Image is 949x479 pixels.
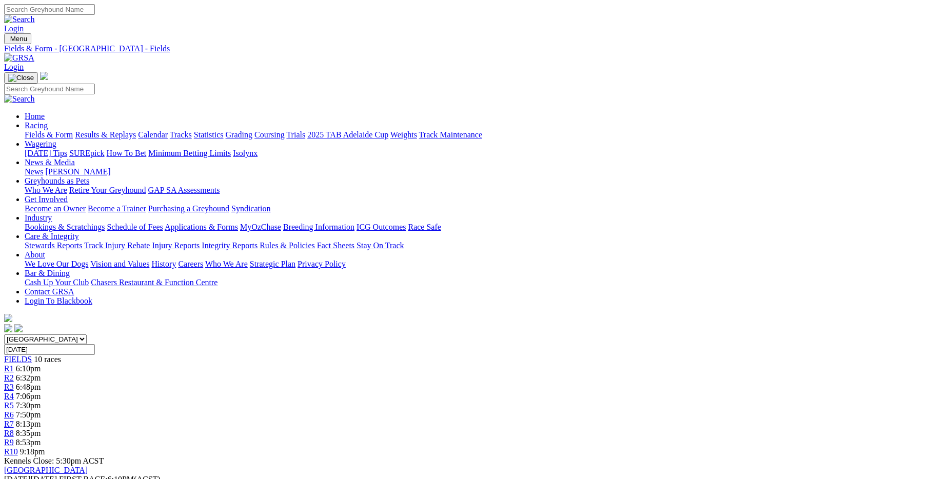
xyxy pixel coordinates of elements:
span: 7:06pm [16,392,41,401]
span: 6:48pm [16,383,41,391]
a: Wagering [25,139,56,148]
img: logo-grsa-white.png [40,72,48,80]
a: R1 [4,364,14,373]
a: R10 [4,447,18,456]
a: Trials [286,130,305,139]
input: Search [4,84,95,94]
a: Stay On Track [357,241,404,250]
a: Strategic Plan [250,260,295,268]
a: Weights [390,130,417,139]
a: Greyhounds as Pets [25,176,89,185]
a: Injury Reports [152,241,200,250]
img: logo-grsa-white.png [4,314,12,322]
a: Applications & Forms [165,223,238,231]
a: R3 [4,383,14,391]
a: Who We Are [25,186,67,194]
div: Greyhounds as Pets [25,186,945,195]
div: Racing [25,130,945,139]
a: SUREpick [69,149,104,157]
a: Tracks [170,130,192,139]
a: Results & Replays [75,130,136,139]
a: R8 [4,429,14,437]
input: Search [4,4,95,15]
a: R6 [4,410,14,419]
a: Home [25,112,45,121]
span: 7:50pm [16,410,41,419]
a: Vision and Values [90,260,149,268]
a: Careers [178,260,203,268]
a: Who We Are [205,260,248,268]
div: About [25,260,945,269]
a: 2025 TAB Adelaide Cup [307,130,388,139]
img: facebook.svg [4,324,12,332]
a: R9 [4,438,14,447]
div: Industry [25,223,945,232]
div: Bar & Dining [25,278,945,287]
a: [DATE] Tips [25,149,67,157]
a: Become an Owner [25,204,86,213]
div: Get Involved [25,204,945,213]
a: Integrity Reports [202,241,258,250]
input: Select date [4,344,95,355]
button: Toggle navigation [4,72,38,84]
div: Fields & Form - [GEOGRAPHIC_DATA] - Fields [4,44,945,53]
a: Coursing [254,130,285,139]
img: GRSA [4,53,34,63]
span: R4 [4,392,14,401]
a: Industry [25,213,52,222]
a: Login [4,63,24,71]
img: Search [4,15,35,24]
a: Syndication [231,204,270,213]
a: Rules & Policies [260,241,315,250]
div: Wagering [25,149,945,158]
img: twitter.svg [14,324,23,332]
a: Statistics [194,130,224,139]
a: Race Safe [408,223,441,231]
a: [GEOGRAPHIC_DATA] [4,466,88,474]
a: Chasers Restaurant & Function Centre [91,278,218,287]
a: Contact GRSA [25,287,74,296]
a: Retire Your Greyhound [69,186,146,194]
a: Purchasing a Greyhound [148,204,229,213]
a: Minimum Betting Limits [148,149,231,157]
a: Racing [25,121,48,130]
a: ICG Outcomes [357,223,406,231]
img: Close [8,74,34,82]
a: MyOzChase [240,223,281,231]
a: Track Maintenance [419,130,482,139]
img: Search [4,94,35,104]
span: 7:30pm [16,401,41,410]
span: 8:35pm [16,429,41,437]
a: Become a Trainer [88,204,146,213]
a: R7 [4,420,14,428]
a: Login To Blackbook [25,296,92,305]
span: 6:32pm [16,373,41,382]
a: Fact Sheets [317,241,354,250]
button: Toggle navigation [4,33,31,44]
div: Care & Integrity [25,241,945,250]
a: [PERSON_NAME] [45,167,110,176]
a: News & Media [25,158,75,167]
a: R5 [4,401,14,410]
a: Bar & Dining [25,269,70,277]
a: FIELDS [4,355,32,364]
a: R2 [4,373,14,382]
a: Track Injury Rebate [84,241,150,250]
span: Menu [10,35,27,43]
a: Grading [226,130,252,139]
span: 8:13pm [16,420,41,428]
a: Fields & Form [25,130,73,139]
a: Stewards Reports [25,241,82,250]
a: GAP SA Assessments [148,186,220,194]
a: About [25,250,45,259]
a: We Love Our Dogs [25,260,88,268]
a: Calendar [138,130,168,139]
